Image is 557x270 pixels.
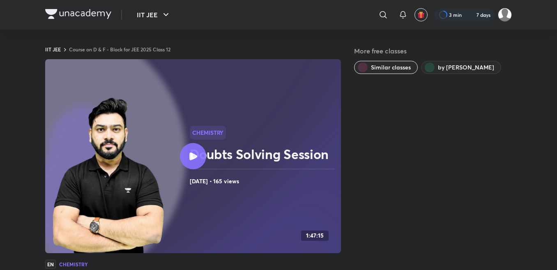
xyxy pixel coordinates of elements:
a: IIT JEE [45,46,61,53]
img: avatar [417,11,425,18]
button: Similar classes [354,61,418,74]
img: streak [467,11,475,19]
h5: More free classes [354,46,512,56]
h4: [DATE] • 165 views [190,176,338,187]
a: Course on D & F - Block for JEE 2025 Class 12 [69,46,170,53]
img: Company Logo [45,9,111,19]
span: by Sanjay Arya [438,63,494,72]
a: Company Logo [45,9,111,21]
img: kavin Goswami [498,8,512,22]
span: EN [45,260,56,269]
h4: 1:47:15 [306,232,324,239]
button: IIT JEE [132,7,176,23]
button: by Sanjay Arya [421,61,501,74]
button: avatar [414,8,428,21]
h2: Doubts Solving Session [190,146,338,162]
span: Similar classes [371,63,411,72]
h4: Chemistry [59,262,87,267]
